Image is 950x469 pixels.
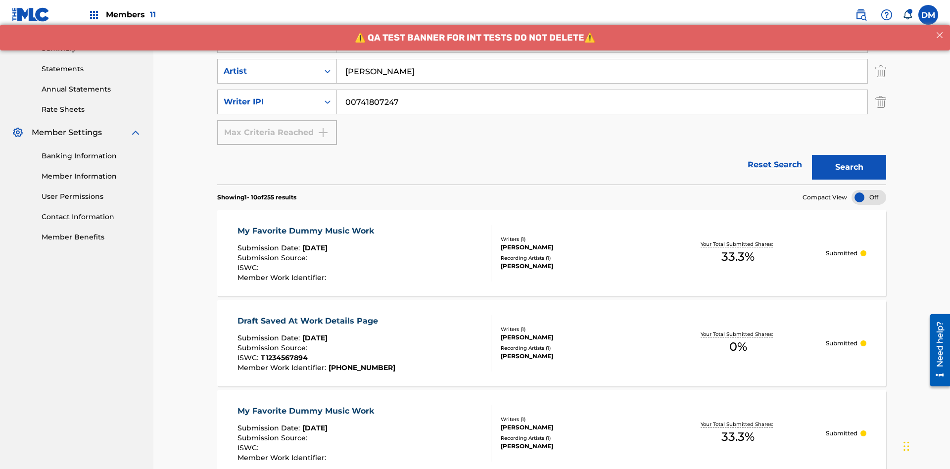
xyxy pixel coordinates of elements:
span: Member Work Identifier : [237,273,329,282]
p: Your Total Submitted Shares: [701,330,775,338]
div: Writers ( 1 ) [501,416,650,423]
a: Rate Sheets [42,104,142,115]
div: Writer IPI [224,96,313,108]
a: Statements [42,64,142,74]
span: Submission Source : [237,433,310,442]
div: User Menu [918,5,938,25]
div: [PERSON_NAME] [501,442,650,451]
div: Recording Artists ( 1 ) [501,254,650,262]
img: MLC Logo [12,7,50,22]
span: Members [106,9,156,20]
div: Recording Artists ( 1 ) [501,344,650,352]
span: Submission Date : [237,243,302,252]
p: Showing 1 - 10 of 255 results [217,193,296,202]
img: search [855,9,867,21]
div: [PERSON_NAME] [501,352,650,361]
a: Banking Information [42,151,142,161]
span: Member Work Identifier : [237,453,329,462]
span: [PHONE_NUMBER] [329,363,395,372]
span: Submission Date : [237,423,302,432]
p: Submitted [826,249,857,258]
span: 11 [150,10,156,19]
a: User Permissions [42,191,142,202]
span: ISWC : [237,353,261,362]
iframe: Resource Center [922,310,950,391]
span: ⚠️ QA TEST BANNER FOR INT TESTS DO NOT DELETE⚠️ [355,7,595,18]
span: Submission Date : [237,333,302,342]
div: My Favorite Dummy Music Work [237,225,379,237]
div: [PERSON_NAME] [501,262,650,271]
span: 33.3 % [721,428,755,446]
button: Search [812,155,886,180]
span: T1234567894 [261,353,308,362]
span: Submission Source : [237,343,310,352]
img: Top Rightsholders [88,9,100,21]
div: Help [877,5,897,25]
p: Submitted [826,429,857,438]
div: [PERSON_NAME] [501,423,650,432]
img: Delete Criterion [875,59,886,84]
div: Drag [903,431,909,461]
a: Public Search [851,5,871,25]
div: Writers ( 1 ) [501,235,650,243]
span: 33.3 % [721,248,755,266]
a: Draft Saved At Work Details PageSubmission Date:[DATE]Submission Source:ISWC:T1234567894Member Wo... [217,300,886,386]
div: Artist [224,65,313,77]
div: Writers ( 1 ) [501,326,650,333]
div: Draft Saved At Work Details Page [237,315,395,327]
img: Delete Criterion [875,90,886,114]
span: Submission Source : [237,253,310,262]
p: Your Total Submitted Shares: [701,240,775,248]
a: Member Benefits [42,232,142,242]
span: Member Work Identifier : [237,363,329,372]
div: My Favorite Dummy Music Work [237,405,379,417]
a: Member Information [42,171,142,182]
a: Reset Search [743,154,807,176]
span: [DATE] [302,243,328,252]
img: expand [130,127,142,139]
div: [PERSON_NAME] [501,243,650,252]
img: Member Settings [12,127,24,139]
img: help [881,9,893,21]
span: [DATE] [302,423,328,432]
a: Annual Statements [42,84,142,94]
a: Contact Information [42,212,142,222]
div: [PERSON_NAME] [501,333,650,342]
span: Member Settings [32,127,102,139]
span: ISWC : [237,263,261,272]
span: 0 % [729,338,747,356]
div: Recording Artists ( 1 ) [501,434,650,442]
a: My Favorite Dummy Music WorkSubmission Date:[DATE]Submission Source:ISWC:Member Work Identifier:W... [217,210,886,296]
iframe: Chat Widget [901,422,950,469]
p: Your Total Submitted Shares: [701,421,775,428]
div: Notifications [902,10,912,20]
span: Compact View [803,193,847,202]
p: Submitted [826,339,857,348]
span: [DATE] [302,333,328,342]
span: ISWC : [237,443,261,452]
